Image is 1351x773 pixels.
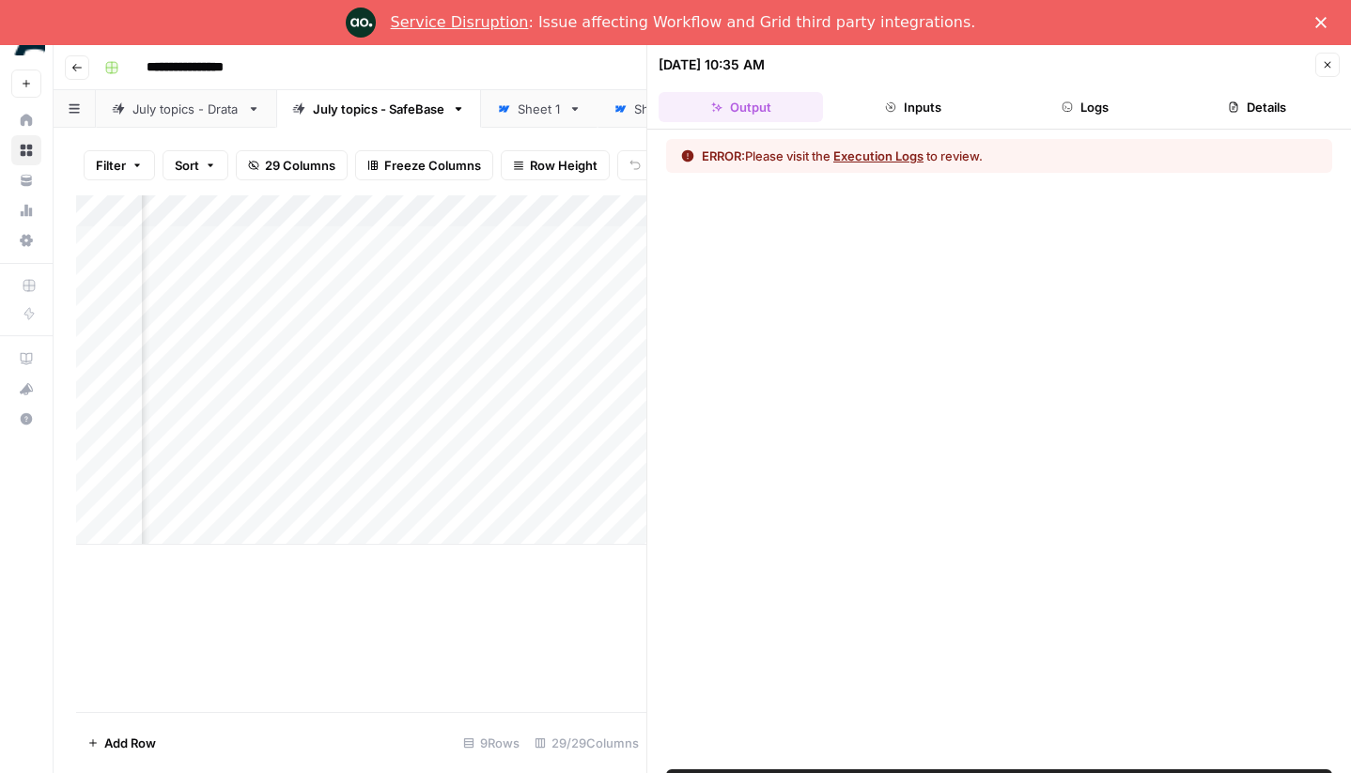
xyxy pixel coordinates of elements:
button: Sort [163,150,228,180]
a: July topics - Drata [96,90,276,128]
a: Your Data [11,165,41,195]
div: Sheet 2 [634,100,679,118]
a: Sheet 2 [598,90,716,128]
button: Inputs [831,92,995,122]
button: Execution Logs [833,147,924,165]
button: Logs [1003,92,1168,122]
img: Profile image for Engineering [346,8,376,38]
span: Filter [96,156,126,175]
button: Add Row [76,728,167,758]
button: Filter [84,150,155,180]
a: Settings [11,225,41,255]
a: Browse [11,135,41,165]
span: 29 Columns [265,156,335,175]
div: : Issue affecting Workflow and Grid third party integrations. [391,13,976,32]
div: Close [1315,17,1334,28]
span: Row Height [530,156,598,175]
button: Help + Support [11,404,41,434]
div: July topics - SafeBase [313,100,444,118]
button: What's new? [11,374,41,404]
div: Please visit the to review. [702,147,983,165]
a: Usage [11,195,41,225]
span: Add Row [104,734,156,752]
a: Home [11,105,41,135]
div: [DATE] 10:35 AM [659,55,765,74]
div: 29/29 Columns [527,728,646,758]
a: Service Disruption [391,13,529,31]
span: ERROR: [702,148,745,163]
button: Row Height [501,150,610,180]
button: Output [659,92,823,122]
button: Details [1175,92,1340,122]
a: Sheet 1 [481,90,598,128]
div: 9 Rows [456,728,527,758]
span: Sort [175,156,199,175]
a: July topics - SafeBase [276,90,481,128]
button: 29 Columns [236,150,348,180]
div: Sheet 1 [518,100,561,118]
button: Freeze Columns [355,150,493,180]
span: Freeze Columns [384,156,481,175]
div: July topics - Drata [132,100,240,118]
a: AirOps Academy [11,344,41,374]
div: What's new? [12,375,40,403]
